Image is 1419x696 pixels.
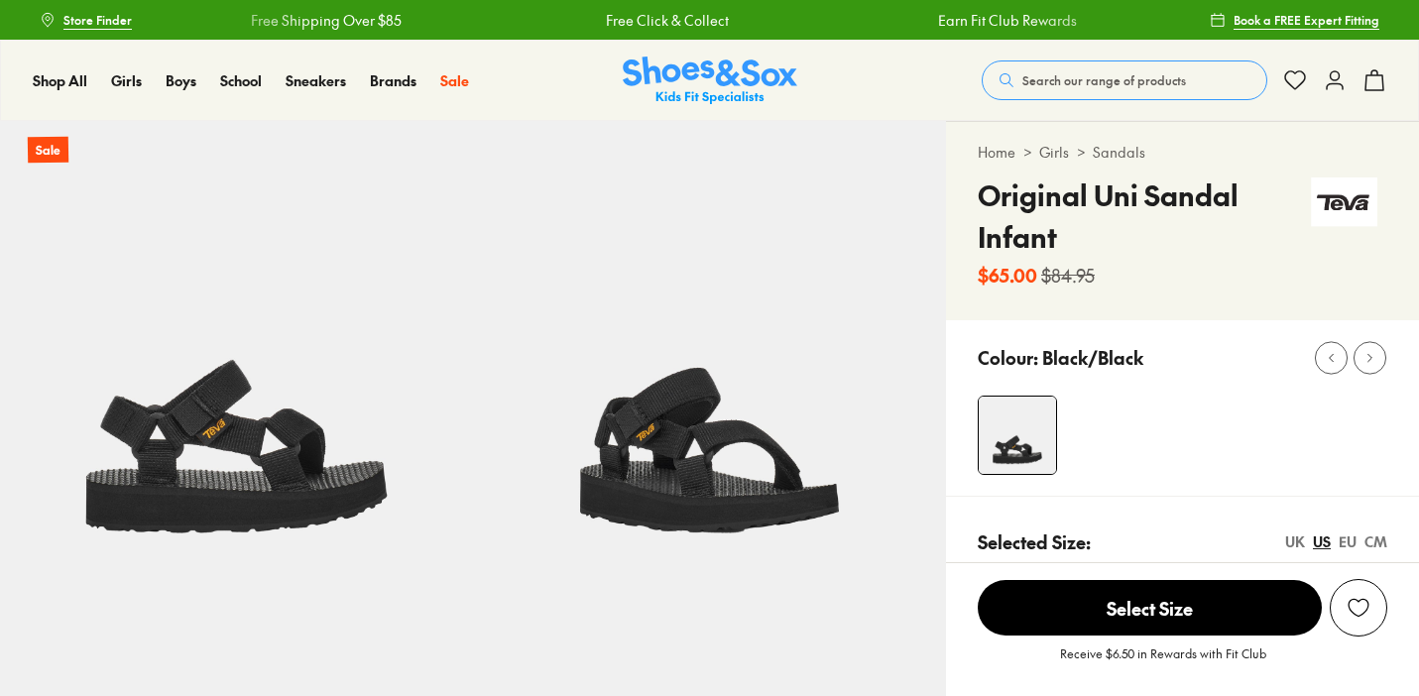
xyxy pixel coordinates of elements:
[936,10,1075,31] a: Earn Fit Club Rewards
[166,70,196,91] a: Boys
[982,60,1267,100] button: Search our range of products
[33,70,87,90] span: Shop All
[1330,579,1387,637] button: Add to Wishlist
[1364,531,1387,552] div: CM
[1339,531,1357,552] div: EU
[1039,142,1069,163] a: Girls
[978,142,1015,163] a: Home
[978,580,1322,636] span: Select Size
[111,70,142,91] a: Girls
[166,70,196,90] span: Boys
[603,10,726,31] a: Free Click & Collect
[33,70,87,91] a: Shop All
[1299,174,1387,230] img: Vendor logo
[28,137,68,164] p: Sale
[1042,344,1143,371] p: Black/Black
[1285,531,1305,552] div: UK
[1060,644,1266,680] p: Receive $6.50 in Rewards with Fit Club
[40,2,132,38] a: Store Finder
[978,174,1299,258] h4: Original Uni Sandal Infant
[978,528,1091,555] p: Selected Size:
[1093,142,1145,163] a: Sandals
[1022,71,1186,89] span: Search our range of products
[978,579,1322,637] button: Select Size
[370,70,416,91] a: Brands
[978,262,1037,289] b: $65.00
[63,11,132,29] span: Store Finder
[1041,262,1095,289] s: $84.95
[1234,11,1379,29] span: Book a FREE Expert Fitting
[440,70,469,90] span: Sale
[1210,2,1379,38] a: Book a FREE Expert Fitting
[623,57,797,105] img: SNS_Logo_Responsive.svg
[286,70,346,91] a: Sneakers
[978,344,1038,371] p: Colour:
[220,70,262,91] a: School
[370,70,416,90] span: Brands
[249,10,400,31] a: Free Shipping Over $85
[440,70,469,91] a: Sale
[473,121,946,594] img: 5-456684_1
[286,70,346,90] span: Sneakers
[978,142,1387,163] div: > >
[1313,531,1331,552] div: US
[220,70,262,90] span: School
[111,70,142,90] span: Girls
[979,397,1056,474] img: 4-456683_1
[623,57,797,105] a: Shoes & Sox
